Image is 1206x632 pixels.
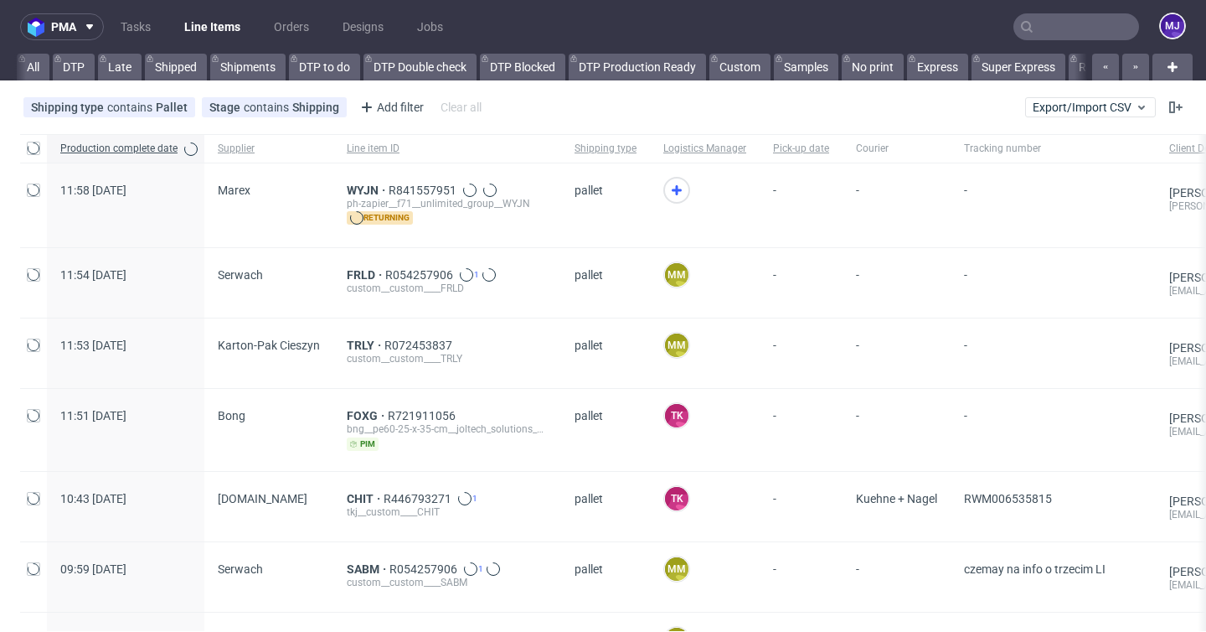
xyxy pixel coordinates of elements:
span: 11:54 [DATE] [60,268,126,282]
span: - [773,562,829,592]
div: custom__custom____SABM [347,576,548,589]
div: Clear all [437,96,485,119]
span: - [964,268,1142,298]
a: Orders [264,13,319,40]
figcaption: MM [665,557,688,581]
span: Karton-Pak Cieszyn [218,339,320,352]
a: 1 [455,492,477,505]
span: - [964,184,1142,227]
div: custom__custom____TRLY [347,352,548,365]
a: DTP Blocked [480,54,565,80]
span: pallet [575,184,636,227]
div: tkj__custom____CHIT [347,505,548,519]
span: - [856,268,937,298]
button: Export/Import CSV [1025,97,1156,117]
span: CHIT [347,492,384,505]
span: czemay na info o trzecim LI [964,562,1105,576]
span: Tracking number [964,142,1142,156]
span: - [773,492,829,521]
span: FOXG [347,409,388,422]
figcaption: MM [665,334,688,357]
div: Pallet [156,101,188,114]
span: - [856,409,937,451]
span: Logistics Manager [663,142,746,156]
a: Shipments [210,54,286,80]
span: Export/Import CSV [1033,101,1148,114]
span: Pick-up date [773,142,829,156]
div: custom__custom____FRLD [347,282,548,295]
span: Shipping type [575,142,636,156]
a: SABM [347,562,389,576]
span: RWM006535815 [964,492,1052,505]
span: 1 [474,268,479,282]
span: Shipping type [31,101,107,114]
figcaption: TK [665,487,688,510]
a: 1 [461,562,483,576]
span: pallet [575,339,636,368]
span: pallet [575,562,636,592]
span: pallet [575,268,636,298]
div: Add filter [353,94,427,121]
span: Marex [218,184,250,197]
span: pallet [575,492,636,521]
img: logo [28,18,51,37]
span: 11:51 [DATE] [60,409,126,422]
a: 1 [456,268,479,282]
span: 11:58 [DATE] [60,184,126,197]
a: R054257906 [389,562,461,576]
a: TRLY [347,339,384,352]
span: - [856,339,937,368]
button: pma [20,13,104,40]
a: FRLD [347,268,385,282]
a: WYJN [347,184,389,197]
div: bng__pe60-25-x-35-cm__joltech_solutions_s_l__FOXG [347,422,548,436]
a: Jobs [407,13,453,40]
span: R841557951 [389,184,460,197]
span: - [856,562,937,592]
span: 1 [478,562,483,576]
a: DTP Double check [363,54,477,80]
a: Express [907,54,968,80]
span: [DOMAIN_NAME] [218,492,307,505]
span: Stage [209,101,244,114]
span: Courier [856,142,937,156]
figcaption: MJ [1161,14,1184,38]
a: R721911056 [388,409,459,422]
span: contains [107,101,156,114]
span: Line item ID [347,142,548,156]
span: - [856,184,937,227]
span: - [773,339,829,368]
span: - [964,339,1142,368]
span: Production complete date [60,142,178,156]
a: Late [98,54,142,80]
span: - [773,409,829,451]
a: Custom [709,54,770,80]
a: All [17,54,49,80]
span: Serwach [218,562,263,576]
span: 1 [472,492,477,505]
a: Line Items [174,13,250,40]
figcaption: TK [665,404,688,427]
span: pim [347,438,379,451]
a: DTP Production Ready [569,54,706,80]
figcaption: MM [665,263,688,287]
span: 11:53 [DATE] [60,339,126,352]
a: Designs [332,13,394,40]
span: pma [51,21,76,33]
span: R446793271 [384,492,455,505]
a: Samples [774,54,838,80]
a: Super Express [971,54,1065,80]
span: - [773,268,829,298]
a: R072453837 [384,339,456,352]
span: contains [244,101,292,114]
span: - [773,184,829,227]
span: 09:59 [DATE] [60,562,126,576]
a: R054257906 [385,268,456,282]
div: ph-zapier__f71__unlimited_group__WYJN [347,197,548,210]
span: Serwach [218,268,263,282]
